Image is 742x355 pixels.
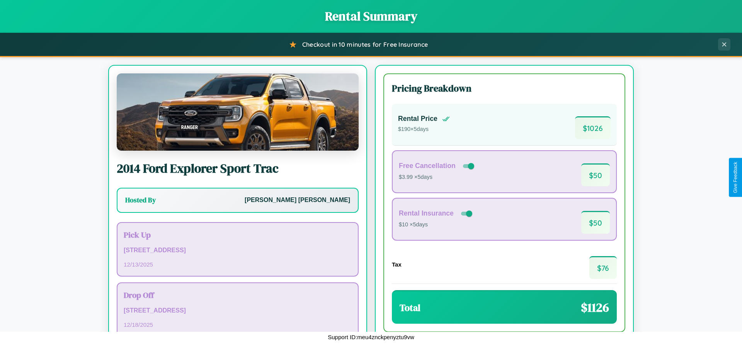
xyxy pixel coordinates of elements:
p: 12 / 18 / 2025 [124,319,352,330]
span: Checkout in 10 minutes for Free Insurance [302,41,428,48]
p: [STREET_ADDRESS] [124,305,352,316]
p: $3.99 × 5 days [399,172,476,182]
div: Give Feedback [733,162,738,193]
img: Ford Explorer Sport Trac [117,73,359,151]
h2: 2014 Ford Explorer Sport Trac [117,160,359,177]
h3: Pricing Breakdown [392,82,617,95]
span: $ 50 [581,163,610,186]
h1: Rental Summary [8,8,734,25]
span: $ 1026 [575,116,611,139]
p: [STREET_ADDRESS] [124,245,352,256]
span: $ 76 [589,256,617,279]
span: $ 50 [581,211,610,234]
h4: Rental Price [398,115,437,123]
p: [PERSON_NAME] [PERSON_NAME] [245,195,350,206]
span: $ 1126 [581,299,609,316]
h4: Rental Insurance [399,209,454,217]
h4: Free Cancellation [399,162,456,170]
h3: Drop Off [124,289,352,301]
p: $10 × 5 days [399,220,474,230]
h3: Pick Up [124,229,352,240]
h3: Hosted By [125,195,156,205]
p: 12 / 13 / 2025 [124,259,352,270]
h4: Tax [392,261,402,268]
p: Support ID: meu4znckpenyztu9vw [328,332,414,342]
h3: Total [400,301,420,314]
p: $ 190 × 5 days [398,124,450,134]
